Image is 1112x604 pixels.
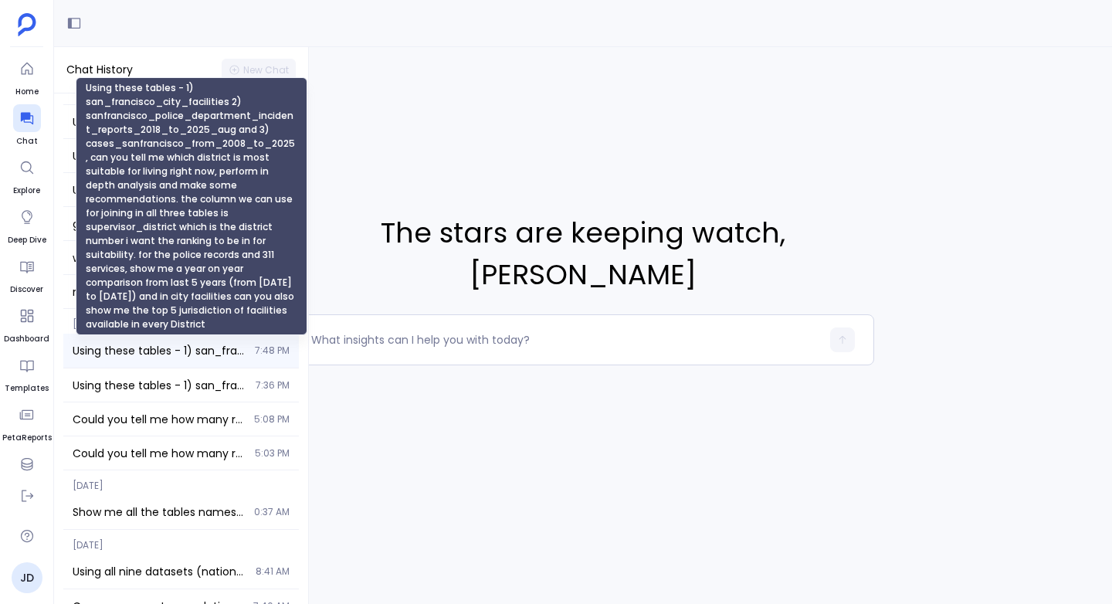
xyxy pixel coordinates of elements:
span: [DATE] [63,530,299,551]
span: Templates [5,382,49,395]
span: Show me all the tables names, labels and their descriptions list [73,504,245,520]
a: JD [12,562,42,593]
span: 7:48 PM [255,344,290,357]
span: 0:37 AM [254,506,290,518]
span: 5:03 PM [255,447,290,460]
img: petavue logo [18,13,36,36]
span: 5:08 PM [254,413,290,426]
span: Chat History [66,62,133,78]
a: PetaReports [2,401,52,444]
a: Explore [13,154,41,197]
a: Dashboard [4,302,49,345]
span: Using these tables - 1) san_francisco_city_facilities 2) sanfrancisco_police_department_incident_... [73,378,246,393]
span: PetaReports [2,432,52,444]
span: 8:41 AM [256,565,290,578]
span: Discover [10,283,43,296]
span: Using these tables - 1) san_francisco_city_facilities 2) sanfrancisco_police_department_incident_... [73,343,246,358]
span: Deep Dive [8,234,46,246]
a: Discover [10,253,43,296]
a: Data Hub [7,450,46,494]
span: The stars are keeping watch , [PERSON_NAME] [292,212,874,296]
span: Explore [13,185,41,197]
div: Using these tables - 1) san_francisco_city_facilities 2) sanfrancisco_police_department_incident_... [76,77,307,335]
a: Home [13,55,41,98]
span: Chat [13,135,41,148]
a: Templates [5,351,49,395]
span: Using all nine datasets (national housing, SF rentals, Zillow value/heat, and city operations dat... [73,564,246,579]
span: [DATE] [63,309,299,331]
span: Could you tell me how many records are there in "Realtor For-Sale Housing Historical - All Cities... [73,446,246,461]
a: Chat [13,104,41,148]
a: Deep Dive [8,203,46,246]
span: Home [13,86,41,98]
span: Could you tell me how many records are there in "realtor_monthly_housing_inventory_historical_dat... [73,412,245,427]
span: Dashboard [4,333,49,345]
span: [DATE] [63,470,299,492]
span: 7:36 PM [256,379,290,392]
